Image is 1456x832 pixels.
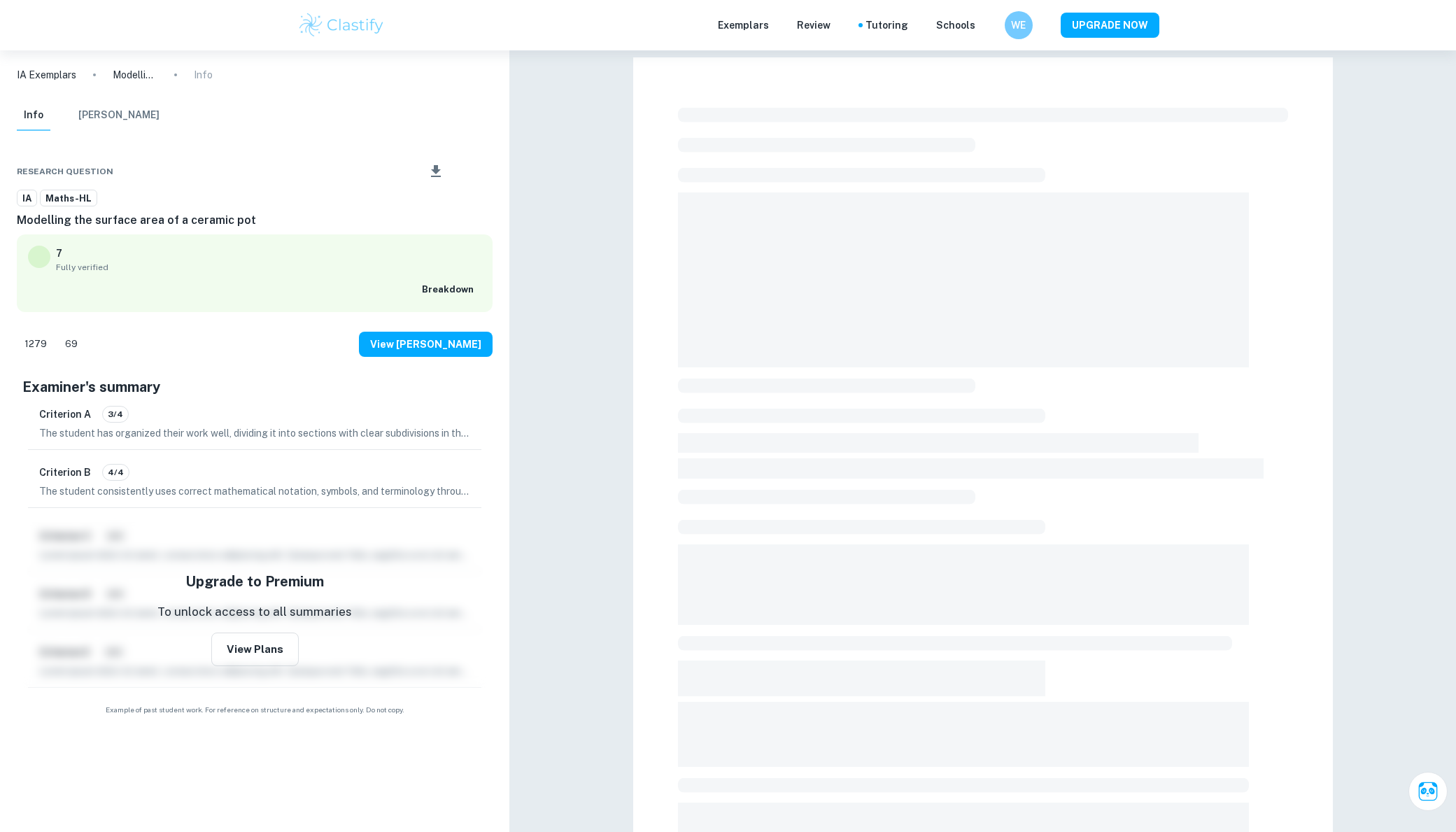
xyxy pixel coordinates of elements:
[467,163,479,180] div: Bookmark
[39,425,470,441] p: The student has organized their work well, dividing it into sections with clear subdivisions in t...
[797,17,831,33] p: Review
[157,603,352,621] p: To unlock access to all summaries
[17,190,37,207] a: IA
[418,279,481,300] button: Breakdown
[39,465,91,480] h6: Criterion B
[1061,13,1159,38] button: UPGRADE NOW
[39,407,91,422] h6: Criterion A
[103,408,128,421] span: 3/4
[359,332,493,357] button: View [PERSON_NAME]
[865,17,908,33] a: Tutoring
[17,192,36,206] span: IA
[936,17,975,33] a: Schools
[297,11,386,39] img: Clastify logo
[17,67,76,83] a: IA Exemplars
[987,22,994,29] button: Help and Feedback
[17,100,50,131] button: Info
[17,705,493,715] span: Example of past student work. For reference on structure and expectations only. Do not copy.
[40,190,97,207] a: Maths-HL
[407,153,465,190] div: Download
[1010,17,1026,33] h6: WE
[41,192,97,206] span: Maths-HL
[22,376,487,397] h5: Examiner's summary
[481,163,493,180] div: Report issue
[103,466,129,479] span: 4/4
[56,261,481,274] span: Fully verified
[718,17,769,33] p: Exemplars
[1005,11,1033,39] button: WE
[194,67,213,83] p: Info
[113,67,157,83] p: Modelling the surface area of a ceramic pot
[39,484,470,499] p: The student consistently uses correct mathematical notation, symbols, and terminology throughout ...
[17,333,55,355] div: Like
[17,212,493,229] h6: Modelling the surface area of a ceramic pot
[185,571,324,592] h5: Upgrade to Premium
[211,633,299,666] button: View Plans
[78,100,160,131] button: [PERSON_NAME]
[17,337,55,351] span: 1279
[393,163,404,180] div: Share
[57,333,85,355] div: Dislike
[56,246,62,261] p: 7
[1408,772,1448,811] button: Ask Clai
[57,337,85,351] span: 69
[17,165,113,178] span: Research question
